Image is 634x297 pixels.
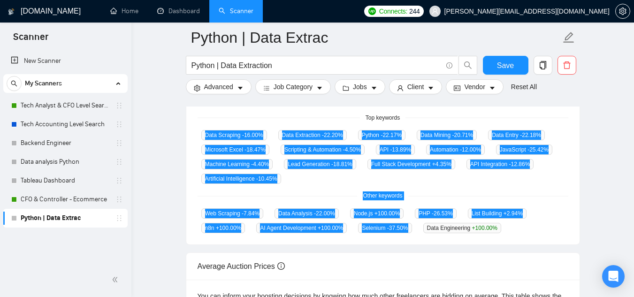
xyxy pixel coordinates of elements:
span: holder [115,121,123,128]
input: Search Freelance Jobs... [191,60,442,71]
span: -26.53 % [432,210,453,217]
span: My Scanners [25,74,62,93]
button: userClientcaret-down [389,79,443,94]
a: dashboardDashboard [157,7,200,15]
span: Client [407,82,424,92]
span: Data Entry [488,130,545,140]
span: Python [358,130,405,140]
button: folderJobscaret-down [335,79,385,94]
span: Top keywords [360,114,405,122]
span: 244 [409,6,420,16]
span: -37.50 % [387,225,408,231]
span: Selenium [358,223,412,233]
span: holder [115,214,123,222]
div: Average Auction Prices [198,253,568,280]
a: CFO & Controller - Ecommerce [21,190,110,209]
span: bars [263,84,270,91]
span: caret-down [316,84,323,91]
button: Save [483,56,528,75]
span: -12.86 % [509,161,530,168]
span: -4.40 % [251,161,269,168]
a: Data analysis Python [21,152,110,171]
span: delete [558,61,576,69]
span: -18.47 % [244,146,266,153]
span: holder [115,139,123,147]
span: info-circle [446,62,452,69]
span: user [397,84,404,91]
span: search [7,80,21,87]
span: -18.81 % [331,161,352,168]
span: +100.00 % [472,225,497,231]
button: idcardVendorcaret-down [446,79,503,94]
span: idcard [454,84,460,91]
a: Backend Engineer [21,134,110,152]
span: Advanced [204,82,233,92]
span: Connects: [379,6,407,16]
span: Machine Learning [201,159,273,169]
span: Artificial Intelligence [201,174,281,184]
span: caret-down [237,84,244,91]
span: Save [497,60,514,71]
button: setting [615,4,630,19]
span: +100.00 % [374,210,400,217]
span: edit [563,31,575,44]
a: New Scanner [11,52,120,70]
a: homeHome [110,7,138,15]
span: +100.00 % [216,225,241,231]
span: Data Scraping [201,130,267,140]
span: info-circle [277,262,285,270]
span: -12.00 % [460,146,481,153]
span: setting [616,8,630,15]
span: -7.84 % [242,210,260,217]
a: Python | Data Extrac [21,209,110,228]
span: holder [115,196,123,203]
span: copy [534,61,552,69]
span: Jobs [353,82,367,92]
span: AI Agent Development [256,223,347,233]
a: Tableau Dashboard [21,171,110,190]
span: List Building [468,208,527,219]
span: Data Mining [417,130,477,140]
span: Scanner [6,30,56,50]
span: +100.00 % [318,225,343,231]
span: Scripting & Automation [281,145,365,155]
span: user [432,8,438,15]
a: Tech Analyst & CFO Level Search [21,96,110,115]
span: setting [194,84,200,91]
li: New Scanner [3,52,128,70]
span: caret-down [371,84,377,91]
span: Other keywords [357,191,408,200]
span: -22.18 % [520,132,541,138]
span: caret-down [428,84,434,91]
button: search [7,76,22,91]
span: Data Extraction [278,130,347,140]
span: Web Scraping [201,208,264,219]
span: +4.35 % [432,161,451,168]
span: holder [115,177,123,184]
button: search [458,56,477,75]
span: +2.94 % [504,210,523,217]
span: holder [115,102,123,109]
span: Vendor [464,82,485,92]
span: -22.17 % [381,132,402,138]
span: Node.js [350,208,404,219]
span: n8n [201,223,245,233]
span: Microsoft Excel [201,145,269,155]
span: API Integration [466,159,534,169]
span: JavaScript [496,145,552,155]
span: API [376,145,415,155]
li: My Scanners [3,74,128,228]
span: -13.89 % [390,146,411,153]
span: -22.20 % [322,132,343,138]
div: Open Intercom Messenger [602,265,625,288]
span: -25.42 % [527,146,549,153]
span: double-left [112,275,121,284]
button: settingAdvancedcaret-down [186,79,252,94]
span: search [459,61,477,69]
a: Tech Accounting Level Search [21,115,110,134]
img: logo [8,4,15,19]
span: -20.71 % [452,132,473,138]
span: Data Analysis [275,208,339,219]
span: Full Stack Development [367,159,455,169]
a: Reset All [511,82,537,92]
